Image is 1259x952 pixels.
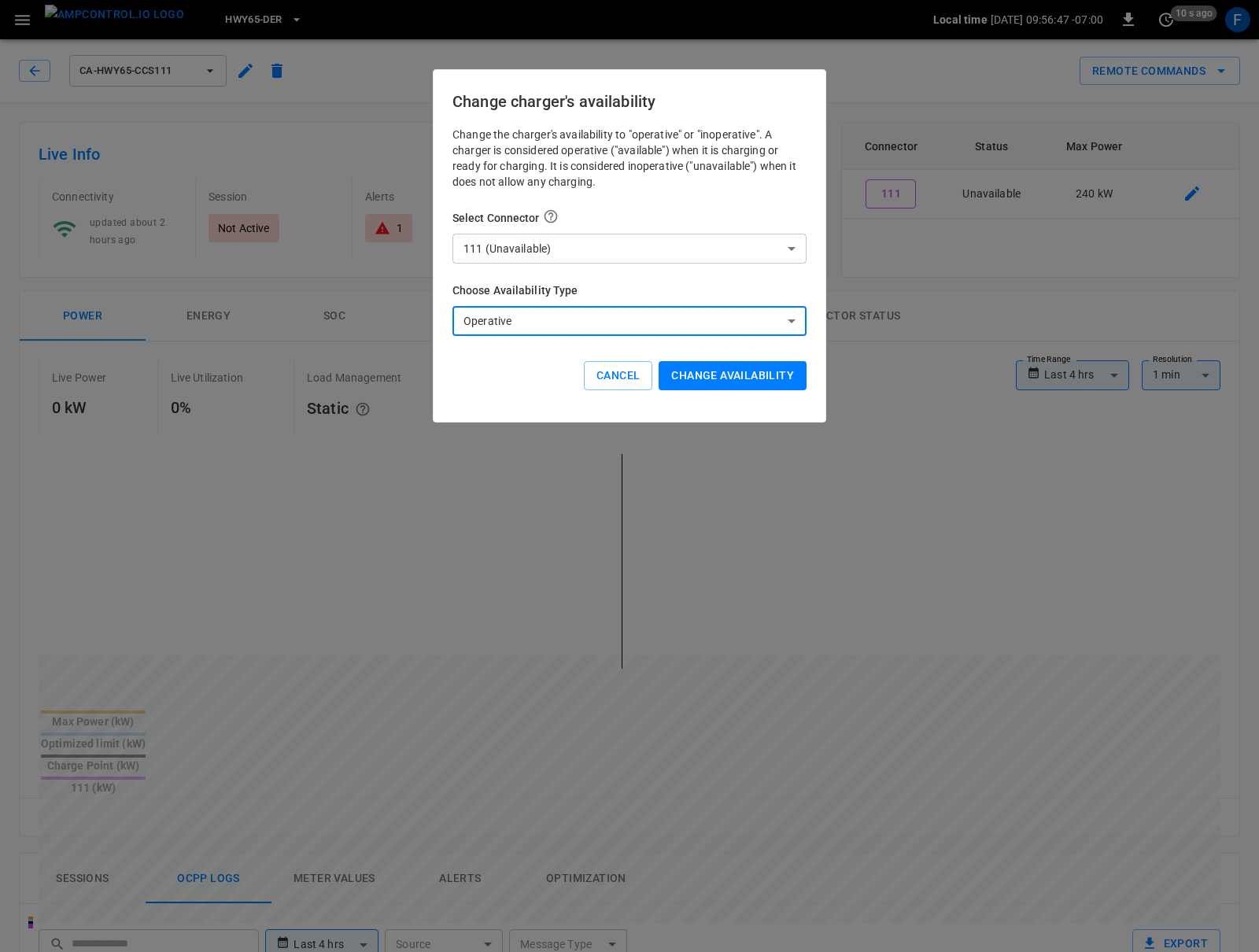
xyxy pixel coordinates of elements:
[584,361,652,390] button: Cancel
[452,127,807,190] p: Change the charger's availability to "operative" or "inoperative". A charger is considered operat...
[452,234,807,264] div: 111 (Unavailable)
[452,89,807,114] h6: Change charger's availability
[452,282,807,300] h6: Choose Availability Type
[659,361,807,390] button: Change availability
[452,306,807,336] div: Operative
[452,208,807,227] h6: Select Connector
